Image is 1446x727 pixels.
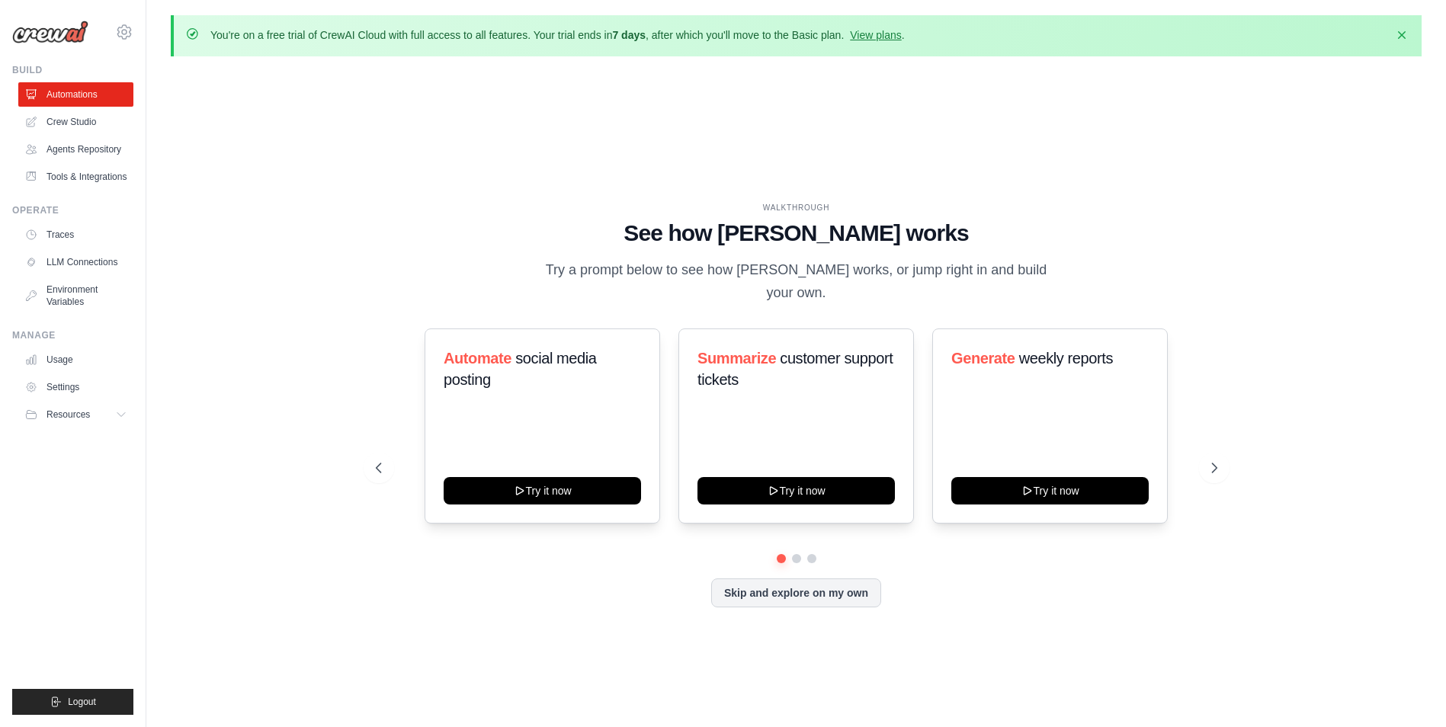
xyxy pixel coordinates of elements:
[1019,350,1113,367] span: weekly reports
[12,689,133,715] button: Logout
[376,219,1217,247] h1: See how [PERSON_NAME] works
[18,82,133,107] a: Automations
[850,29,901,41] a: View plans
[12,329,133,341] div: Manage
[18,137,133,162] a: Agents Repository
[68,696,96,708] span: Logout
[18,402,133,427] button: Resources
[444,477,641,504] button: Try it now
[12,64,133,76] div: Build
[18,223,133,247] a: Traces
[12,204,133,216] div: Operate
[18,165,133,189] a: Tools & Integrations
[444,350,511,367] span: Automate
[444,350,597,388] span: social media posting
[697,477,895,504] button: Try it now
[18,277,133,314] a: Environment Variables
[18,347,133,372] a: Usage
[12,21,88,43] img: Logo
[697,350,893,388] span: customer support tickets
[540,259,1053,304] p: Try a prompt below to see how [PERSON_NAME] works, or jump right in and build your own.
[210,27,905,43] p: You're on a free trial of CrewAI Cloud with full access to all features. Your trial ends in , aft...
[376,202,1217,213] div: WALKTHROUGH
[18,110,133,134] a: Crew Studio
[951,350,1015,367] span: Generate
[18,250,133,274] a: LLM Connections
[697,350,776,367] span: Summarize
[951,477,1149,504] button: Try it now
[612,29,646,41] strong: 7 days
[18,375,133,399] a: Settings
[711,578,881,607] button: Skip and explore on my own
[46,408,90,421] span: Resources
